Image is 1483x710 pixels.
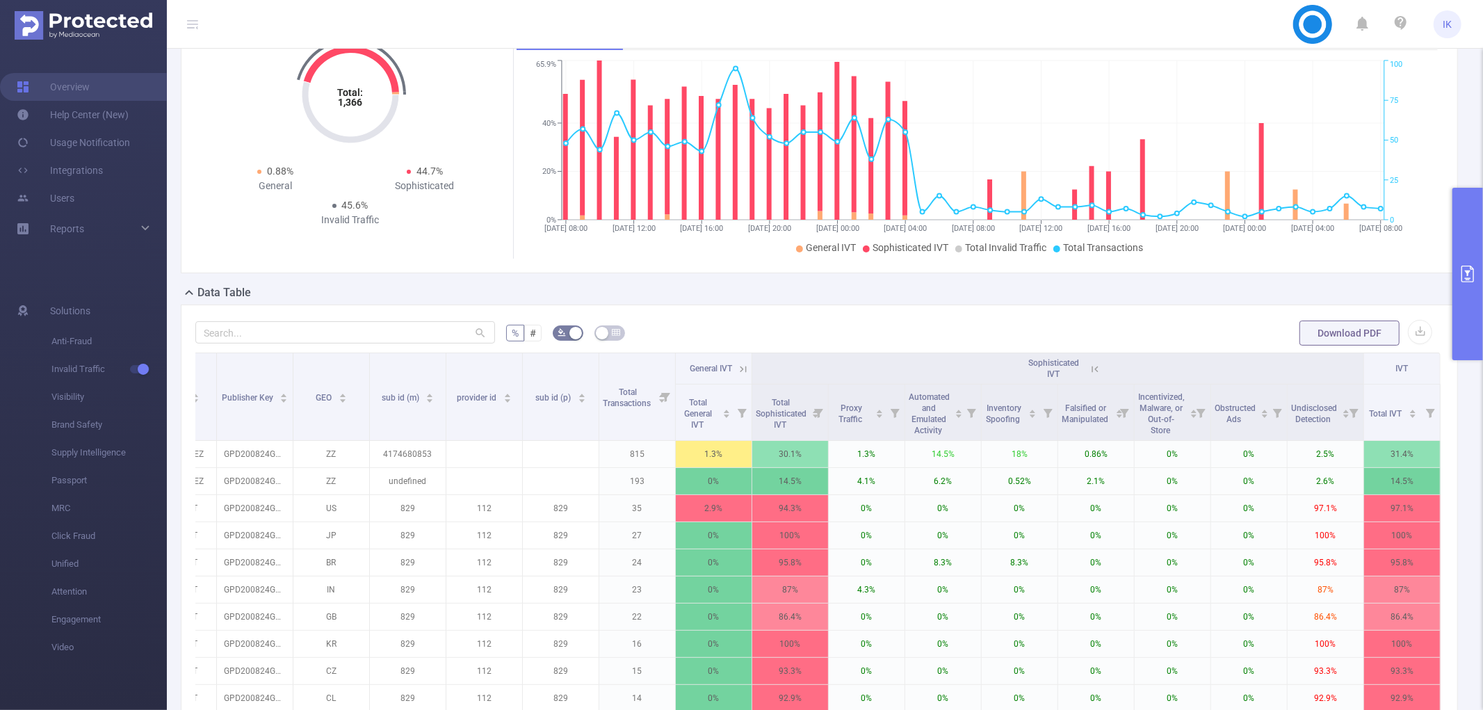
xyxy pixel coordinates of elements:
[982,576,1057,603] p: 0%
[876,408,884,412] i: icon: caret-up
[603,387,653,408] span: Total Transactions
[523,522,599,549] p: 829
[676,441,752,467] p: 1.3%
[512,328,519,339] span: %
[1058,631,1134,657] p: 0%
[51,355,167,383] span: Invalid Traffic
[752,549,828,576] p: 95.8%
[370,658,446,684] p: 829
[546,216,556,225] tspan: 0%
[1211,604,1287,630] p: 0%
[676,604,752,630] p: 0%
[905,549,981,576] p: 8.3%
[1211,441,1287,467] p: 0%
[1409,408,1417,416] div: Sort
[293,495,369,522] p: US
[293,576,369,603] p: IN
[1063,242,1143,253] span: Total Transactions
[612,224,655,233] tspan: [DATE] 12:00
[1087,224,1131,233] tspan: [DATE] 16:00
[1211,658,1287,684] p: 0%
[280,392,288,396] i: icon: caret-up
[905,658,981,684] p: 0%
[656,353,675,440] i: Filter menu
[909,392,950,435] span: Automated and Emulated Activity
[982,495,1057,522] p: 0%
[905,631,981,657] p: 0%
[1115,385,1134,440] i: Filter menu
[1190,408,1198,416] div: Sort
[17,129,130,156] a: Usage Notification
[676,576,752,603] p: 0%
[446,522,522,549] p: 112
[1028,408,1037,416] div: Sort
[1364,576,1440,603] p: 87%
[50,215,84,243] a: Reports
[884,224,927,233] tspan: [DATE] 04:00
[201,179,350,193] div: General
[50,297,90,325] span: Solutions
[676,549,752,576] p: 0%
[829,658,905,684] p: 0%
[905,495,981,522] p: 0%
[370,631,446,657] p: 829
[426,397,434,401] i: icon: caret-down
[955,408,962,412] i: icon: caret-up
[370,495,446,522] p: 829
[293,441,369,467] p: ZZ
[426,392,434,400] div: Sort
[523,576,599,603] p: 829
[370,468,446,494] p: undefined
[370,522,446,549] p: 829
[51,494,167,522] span: MRC
[955,412,962,417] i: icon: caret-down
[987,403,1023,424] span: Inventory Spoofing
[293,604,369,630] p: GB
[723,408,731,412] i: icon: caret-up
[1370,409,1404,419] span: Total IVT
[51,411,167,439] span: Brand Safety
[599,441,675,467] p: 815
[599,468,675,494] p: 193
[339,397,346,401] i: icon: caret-down
[806,242,856,253] span: General IVT
[1211,549,1287,576] p: 0%
[676,495,752,522] p: 2.9%
[15,11,152,40] img: Protected Media
[955,408,963,416] div: Sort
[446,658,522,684] p: 112
[875,408,884,416] div: Sort
[1019,224,1062,233] tspan: [DATE] 12:00
[1211,495,1287,522] p: 0%
[217,495,293,522] p: GPD200824GAM
[1190,412,1197,417] i: icon: caret-down
[503,397,511,401] i: icon: caret-down
[267,166,293,177] span: 0.88%
[1288,576,1363,603] p: 87%
[316,393,334,403] span: GEO
[544,224,587,233] tspan: [DATE] 08:00
[752,631,828,657] p: 100%
[337,87,363,98] tspan: Total:
[748,224,791,233] tspan: [DATE] 20:00
[217,468,293,494] p: GPD200824GAM
[599,576,675,603] p: 23
[829,549,905,576] p: 0%
[1135,658,1210,684] p: 0%
[1261,408,1269,416] div: Sort
[17,101,129,129] a: Help Center (New)
[1190,408,1197,412] i: icon: caret-up
[1364,631,1440,657] p: 100%
[599,631,675,657] p: 16
[1058,658,1134,684] p: 0%
[1058,468,1134,494] p: 2.1%
[982,631,1057,657] p: 0%
[416,166,443,177] span: 44.7%
[829,495,905,522] p: 0%
[197,284,251,301] h2: Data Table
[51,578,167,606] span: Attention
[503,392,512,400] div: Sort
[578,397,585,401] i: icon: caret-down
[1291,224,1334,233] tspan: [DATE] 04:00
[446,576,522,603] p: 112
